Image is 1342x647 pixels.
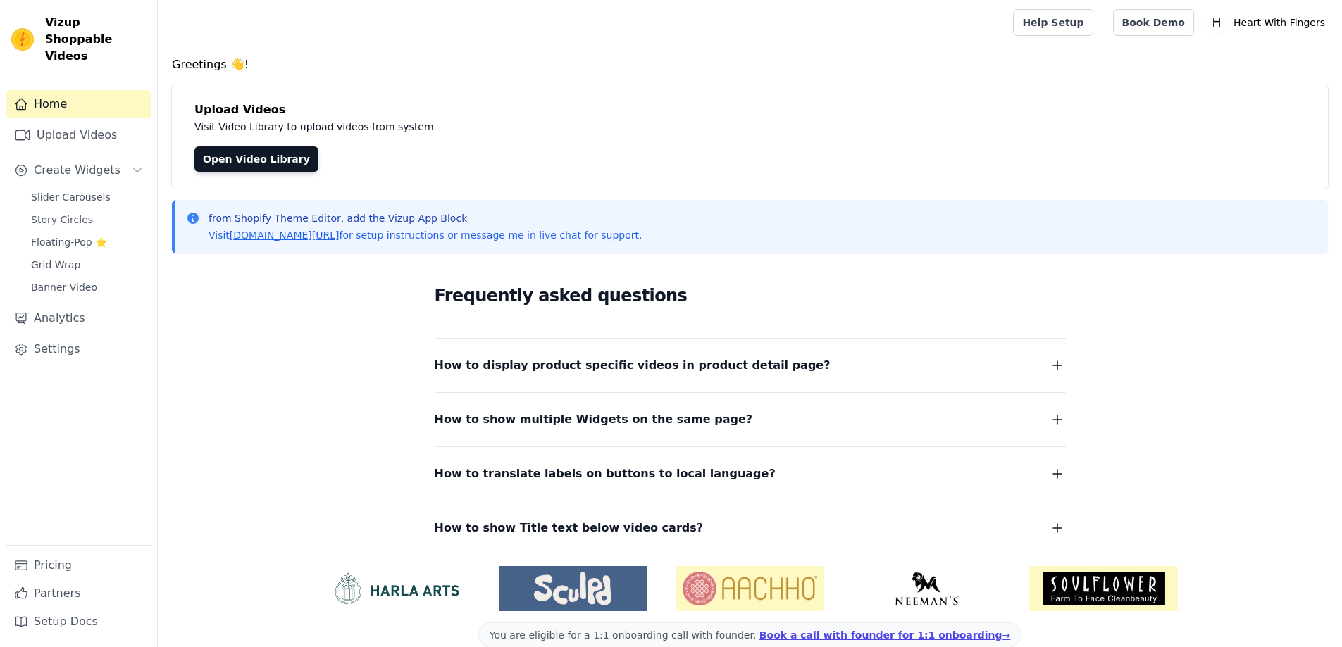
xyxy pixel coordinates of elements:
a: Help Setup [1013,9,1093,36]
a: Open Video Library [194,146,318,172]
h2: Frequently asked questions [435,282,1066,310]
h4: Greetings 👋! [172,56,1328,73]
a: Partners [6,579,151,608]
a: Settings [6,335,151,363]
a: Upload Videos [6,121,151,149]
a: [DOMAIN_NAME][URL] [230,230,340,241]
p: Visit Video Library to upload videos from system [194,118,826,135]
span: How to translate labels on buttons to local language? [435,464,776,484]
a: Analytics [6,304,151,332]
span: Grid Wrap [31,258,80,272]
a: Slider Carousels [23,187,151,207]
p: Heart With Fingers [1228,10,1331,35]
img: Soulflower [1029,566,1178,611]
p: Visit for setup instructions or message me in live chat for support. [209,228,642,242]
span: How to show Title text below video cards? [435,518,704,538]
span: How to display product specific videos in product detail page? [435,356,831,375]
button: Create Widgets [6,156,151,184]
span: Slider Carousels [31,190,111,204]
span: Create Widgets [34,162,120,179]
a: Home [6,90,151,118]
button: How to show Title text below video cards? [435,518,1066,538]
span: Vizup Shoppable Videos [45,14,146,65]
button: How to show multiple Widgets on the same page? [435,410,1066,429]
a: Floating-Pop ⭐ [23,232,151,252]
a: Banner Video [23,277,151,297]
a: Book Demo [1113,9,1194,36]
a: Setup Docs [6,608,151,636]
p: from Shopify Theme Editor, add the Vizup App Block [209,211,642,225]
button: H Heart With Fingers [1205,10,1331,35]
text: H [1212,15,1221,30]
img: Neeman's [852,572,1001,605]
span: Banner Video [31,280,97,294]
button: How to translate labels on buttons to local language? [435,464,1066,484]
span: Floating-Pop ⭐ [31,235,107,249]
a: Book a call with founder for 1:1 onboarding [759,629,1010,641]
span: Story Circles [31,213,93,227]
button: How to display product specific videos in product detail page? [435,356,1066,375]
img: Sculpd US [499,572,647,605]
span: How to show multiple Widgets on the same page? [435,410,753,429]
a: Pricing [6,551,151,579]
a: Story Circles [23,210,151,230]
a: Grid Wrap [23,255,151,275]
img: HarlaArts [322,572,471,605]
img: Vizup [11,28,34,51]
h4: Upload Videos [194,101,1305,118]
img: Aachho [676,566,824,611]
